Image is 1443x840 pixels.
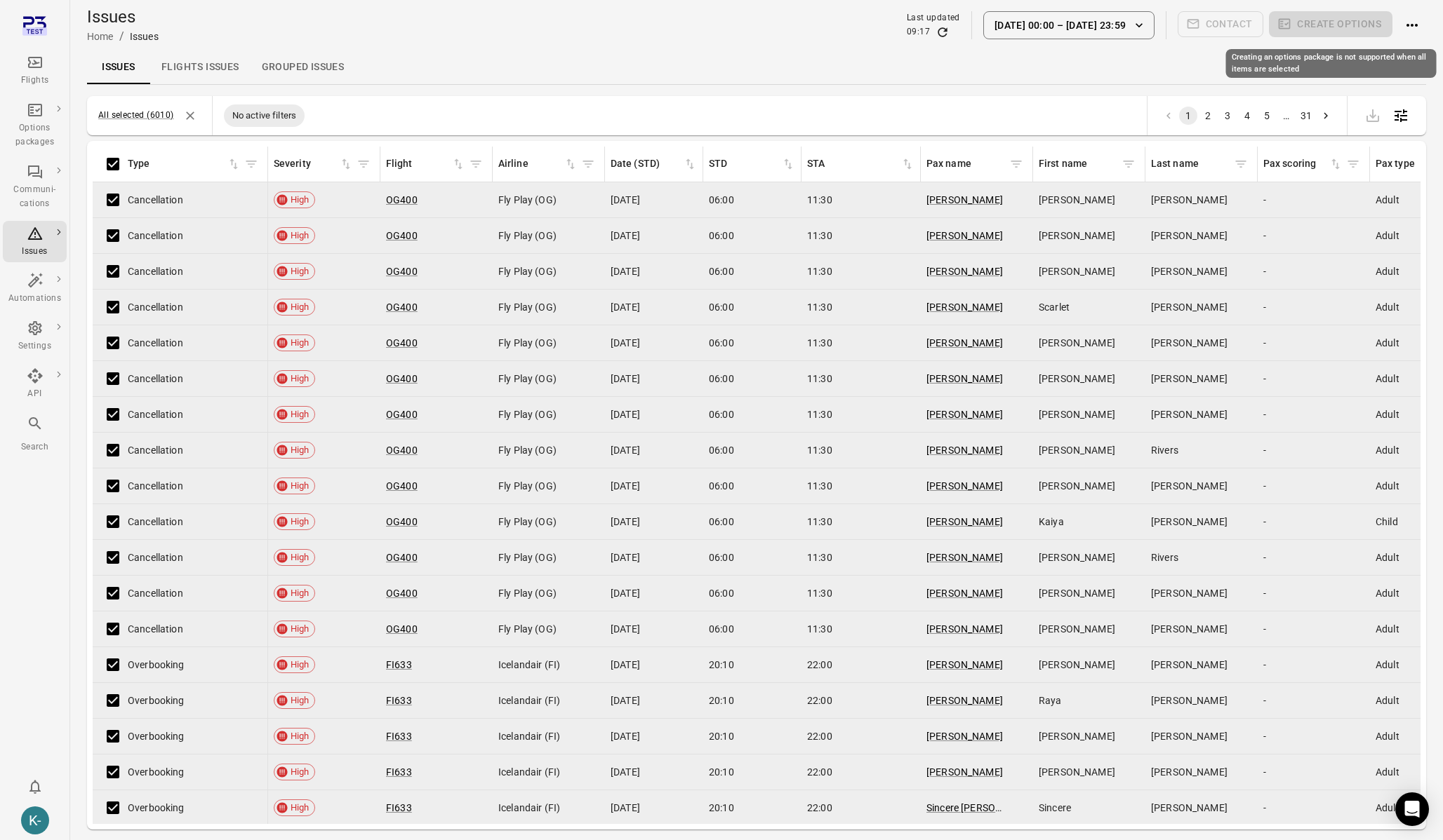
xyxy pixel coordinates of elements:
span: Fly Play (OG) [498,515,557,529]
span: High [286,550,314,564]
span: 06:00 [709,479,734,493]
div: Last name [1151,156,1230,172]
span: [DATE] [611,443,640,457]
a: Grouped issues [251,50,356,84]
button: Filter by airline [578,154,599,175]
button: Refresh data [936,25,950,39]
button: Notifications [21,773,49,801]
div: - [1263,658,1364,672]
span: Fly Play (OG) [498,336,557,350]
span: [PERSON_NAME] [1151,658,1228,672]
span: 22:00 [807,729,832,743]
span: Export is not supported when all items are selected [1359,108,1387,121]
span: Airline [498,156,578,172]
div: Sort by flight in ascending order [386,156,465,172]
span: Icelandair (FI) [498,658,560,672]
span: STD [709,156,795,172]
a: [PERSON_NAME] [926,373,1003,384]
button: Filter by pax first name [1118,154,1139,175]
a: [PERSON_NAME] [926,194,1003,205]
a: Settings [3,316,67,358]
button: [DATE] 00:00 – [DATE] 23:59 [983,11,1155,39]
span: [DATE] [611,264,640,278]
div: - [1263,479,1364,493]
span: Adult [1376,193,1399,207]
span: [PERSON_NAME] [1039,622,1115,636]
span: [DATE] [611,765,640,779]
button: Go to page 2 [1199,107,1217,125]
span: Creating an options package is not supported when all items are selected [1269,11,1392,39]
span: Severity [274,156,353,172]
span: [DATE] [611,300,640,314]
span: High [286,765,314,779]
a: [PERSON_NAME] [926,659,1003,670]
span: [PERSON_NAME] [1039,407,1115,421]
span: [PERSON_NAME] [1151,586,1228,600]
a: [PERSON_NAME] [926,766,1003,778]
div: - [1263,729,1364,743]
button: Filter by pax last name [1230,154,1251,175]
span: 22:00 [807,658,832,672]
span: 06:00 [709,336,734,350]
div: Severity [274,156,339,172]
span: Fly Play (OG) [498,622,557,636]
span: Cancellation [128,479,183,493]
span: Sending communications is not supported when all items are selected [1178,11,1264,39]
div: 09:17 [907,25,930,39]
span: STA [807,156,915,172]
span: [DATE] [611,622,640,636]
span: 20:10 [709,693,734,707]
button: Kristinn - avilabs [15,801,55,840]
div: Last updated [907,11,960,25]
span: 11:30 [807,515,832,529]
div: Pax type [1376,156,1420,172]
span: High [286,479,314,493]
span: Cancellation [128,193,183,207]
span: High [286,372,314,386]
span: 11:30 [807,372,832,386]
a: [PERSON_NAME] [926,516,1003,527]
span: High [286,300,314,314]
a: Issues [3,221,67,263]
span: [PERSON_NAME] [1151,515,1228,529]
span: 11:30 [807,479,832,493]
span: [PERSON_NAME] [1151,336,1228,350]
div: Airline [498,156,564,172]
a: API [3,363,67,405]
span: [DATE] [611,515,640,529]
a: OG400 [386,337,418,348]
div: - [1263,229,1364,243]
div: - [1263,515,1364,529]
div: - [1263,407,1364,421]
span: Adult [1376,586,1399,600]
div: - [1263,264,1364,278]
span: 11:30 [807,407,832,421]
li: / [119,28,124,45]
div: - [1263,336,1364,350]
div: Sort by type in ascending order [128,156,241,172]
button: Go to page 4 [1238,107,1256,125]
button: Filter by type [241,154,262,175]
div: - [1263,193,1364,207]
span: 20:10 [709,729,734,743]
a: [PERSON_NAME] [926,266,1003,277]
button: Filter by pax score [1343,154,1364,175]
span: 11:30 [807,193,832,207]
div: Flight [386,156,451,172]
span: 06:00 [709,372,734,386]
span: 22:00 [807,693,832,707]
span: Raya [1039,693,1062,707]
span: [PERSON_NAME] [1151,300,1228,314]
a: FI633 [386,766,412,778]
div: Issues [8,245,61,259]
a: [PERSON_NAME] [926,480,1003,492]
span: Fly Play (OG) [498,229,557,243]
a: OG400 [386,409,418,420]
span: [PERSON_NAME] [1151,229,1228,243]
span: 11:30 [807,264,832,278]
div: Open Intercom Messenger [1395,792,1429,826]
a: [PERSON_NAME] [926,588,1003,599]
